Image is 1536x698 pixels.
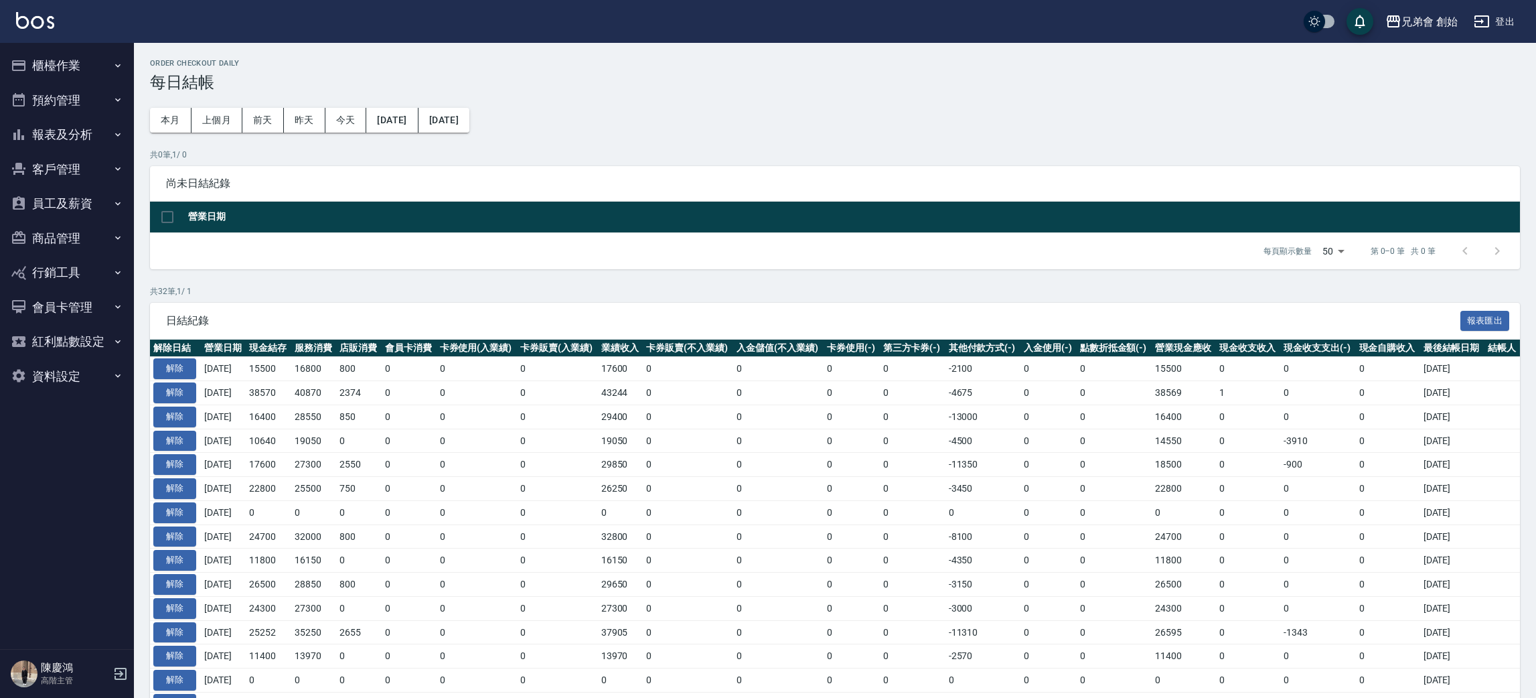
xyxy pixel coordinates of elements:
td: 0 [824,429,880,453]
td: 0 [1152,500,1216,525]
th: 入金儲值(不入業績) [733,340,824,357]
td: [DATE] [201,357,246,381]
td: 0 [382,573,437,597]
td: 24300 [246,596,291,620]
td: 0 [517,620,598,644]
button: 登出 [1468,9,1520,34]
td: 0 [1280,573,1355,597]
span: 日結紀錄 [166,314,1460,328]
td: [DATE] [201,429,246,453]
td: 0 [1216,453,1280,477]
p: 共 0 筆, 1 / 0 [150,149,1520,161]
td: [DATE] [201,596,246,620]
button: save [1347,8,1373,35]
td: 0 [437,620,518,644]
td: 0 [1356,381,1420,405]
p: 第 0–0 筆 共 0 筆 [1371,245,1436,257]
div: 兄弟會 創始 [1401,13,1458,30]
td: 0 [824,500,880,525]
td: 0 [824,525,880,549]
p: 高階主管 [41,675,109,687]
td: 24300 [1152,596,1216,620]
button: 解除 [153,646,196,667]
td: [DATE] [1420,429,1484,453]
div: 50 [1317,233,1349,269]
th: 現金收支支出(-) [1280,340,1355,357]
button: 解除 [153,574,196,595]
td: 0 [1020,381,1077,405]
td: 26500 [246,573,291,597]
td: 0 [643,429,733,453]
td: 0 [643,405,733,429]
td: 0 [643,596,733,620]
td: 750 [336,477,381,501]
button: 解除 [153,358,196,379]
td: 35250 [291,620,336,644]
td: 0 [733,405,824,429]
td: 0 [880,405,945,429]
button: 報表匯出 [1460,311,1510,332]
td: 0 [733,477,824,501]
td: -11350 [945,453,1020,477]
td: -900 [1280,453,1355,477]
td: 0 [880,381,945,405]
td: 0 [643,381,733,405]
td: 0 [437,357,518,381]
td: 0 [1356,500,1420,525]
td: 29850 [598,453,643,477]
td: 0 [733,381,824,405]
th: 現金自購收入 [1356,340,1420,357]
th: 卡券使用(-) [824,340,880,357]
button: 解除 [153,550,196,571]
td: 0 [1020,477,1077,501]
td: 38570 [246,381,291,405]
td: [DATE] [201,477,246,501]
td: 0 [880,549,945,573]
td: 0 [1020,500,1077,525]
td: 0 [437,525,518,549]
span: 尚未日結紀錄 [166,177,1504,190]
td: 0 [733,549,824,573]
td: 0 [1356,525,1420,549]
td: 0 [824,596,880,620]
th: 卡券販賣(入業績) [517,340,598,357]
td: [DATE] [201,549,246,573]
td: -4500 [945,429,1020,453]
td: 28850 [291,573,336,597]
td: 0 [1020,549,1077,573]
td: 800 [336,573,381,597]
td: 15500 [1152,357,1216,381]
th: 卡券販賣(不入業績) [643,340,733,357]
td: 11800 [1152,549,1216,573]
button: 昨天 [284,108,325,133]
td: 0 [382,500,437,525]
td: 0 [880,357,945,381]
td: 0 [733,453,824,477]
h2: Order checkout daily [150,59,1520,68]
td: 0 [643,573,733,597]
td: 0 [824,453,880,477]
td: [DATE] [1420,573,1484,597]
td: -8100 [945,525,1020,549]
td: 0 [437,429,518,453]
td: 0 [1216,357,1280,381]
td: 0 [1356,477,1420,501]
td: 2655 [336,620,381,644]
td: [DATE] [201,620,246,644]
th: 業績收入 [598,340,643,357]
button: 行銷工具 [5,255,129,290]
td: 0 [382,525,437,549]
td: 0 [437,549,518,573]
td: 0 [517,549,598,573]
button: 解除 [153,527,196,547]
td: 25500 [291,477,336,501]
h3: 每日結帳 [150,73,1520,92]
button: 解除 [153,598,196,619]
td: 43244 [598,381,643,405]
td: 11800 [246,549,291,573]
td: 17600 [246,453,291,477]
td: 0 [437,453,518,477]
td: 0 [1356,405,1420,429]
td: 0 [1280,381,1355,405]
td: 0 [1280,525,1355,549]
